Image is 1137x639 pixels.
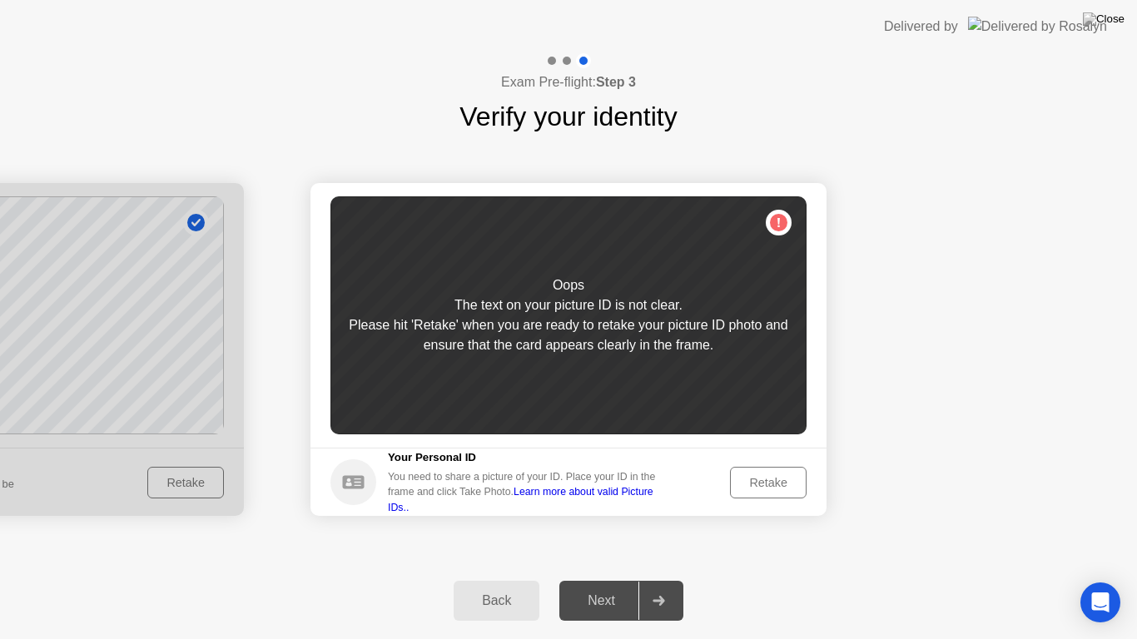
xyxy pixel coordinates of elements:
div: Delivered by [884,17,958,37]
h5: Your Personal ID [388,449,668,466]
div: Open Intercom Messenger [1080,582,1120,622]
div: Next [564,593,638,608]
button: Next [559,581,683,621]
div: The text on your picture ID is not clear. [454,295,683,315]
button: Retake [730,467,807,498]
div: You need to share a picture of your ID. Place your ID in the frame and click Take Photo. [388,469,668,515]
h1: Verify your identity [459,97,677,136]
button: Back [454,581,539,621]
img: Close [1083,12,1125,26]
div: Back [459,593,534,608]
div: Oops [553,275,584,295]
a: Learn more about valid Picture IDs.. [388,486,653,513]
div: Retake [736,476,801,489]
h4: Exam Pre-flight: [501,72,636,92]
div: Please hit 'Retake' when you are ready to retake your picture ID photo and ensure that the card a... [330,315,807,355]
b: Step 3 [596,75,636,89]
img: Delivered by Rosalyn [968,17,1107,36]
